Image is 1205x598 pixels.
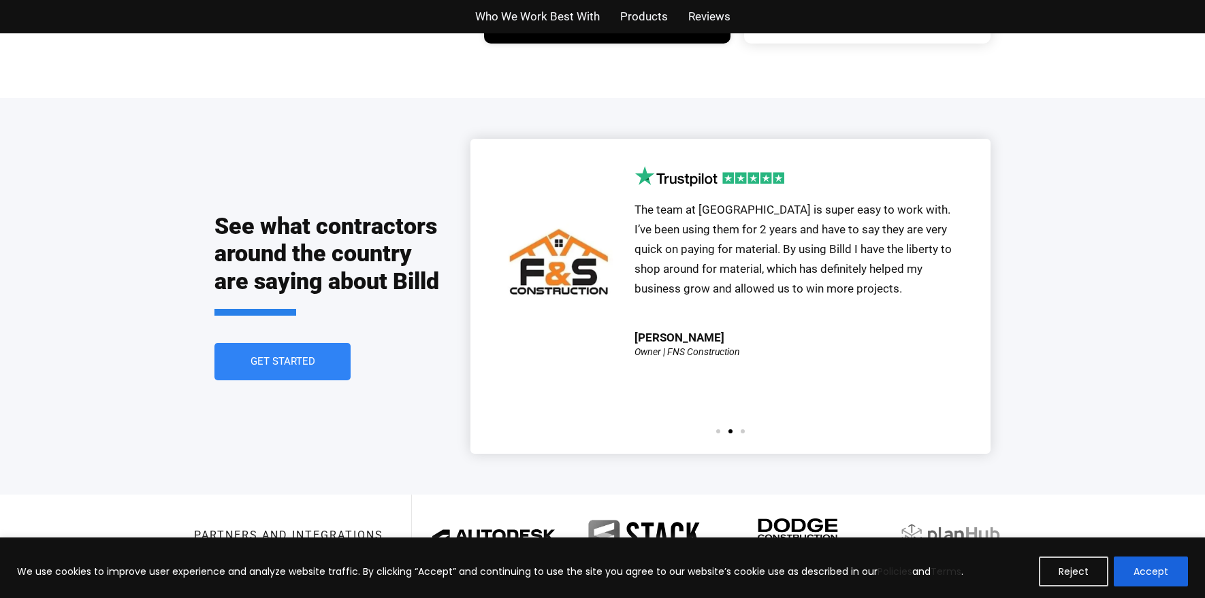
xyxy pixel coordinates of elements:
span: Learn more [504,23,556,33]
a: Reviews [688,7,730,27]
button: Reject [1039,557,1108,586]
span: Go to slide 3 [741,429,745,433]
span: The team at [GEOGRAPHIC_DATA] is super easy to work with. I’ve been using them for 2 years and ha... [634,203,952,295]
span: Get Started [251,356,315,367]
a: Get Started [214,343,351,380]
a: Learn more [765,23,970,33]
div: Owner | FNS Construction [634,347,740,356]
button: Accept [1114,557,1188,586]
a: Terms [931,565,961,578]
span: Go to slide 1 [716,429,720,433]
a: Policies [878,565,912,578]
p: We use cookies to improve user experience and analyze website traffic. By clicking “Accept” and c... [17,563,963,580]
span: Learn more [765,23,816,33]
h2: See what contractors around the country are saying about Billd [214,212,443,316]
div: [PERSON_NAME] [634,332,724,344]
a: Products [620,7,668,27]
h3: Partners and integrations [194,530,383,541]
div: 2 / 3 [491,166,970,415]
a: Who We Work Best With [475,7,600,27]
span: Go to slide 2 [728,429,733,433]
a: Learn more [504,23,710,33]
